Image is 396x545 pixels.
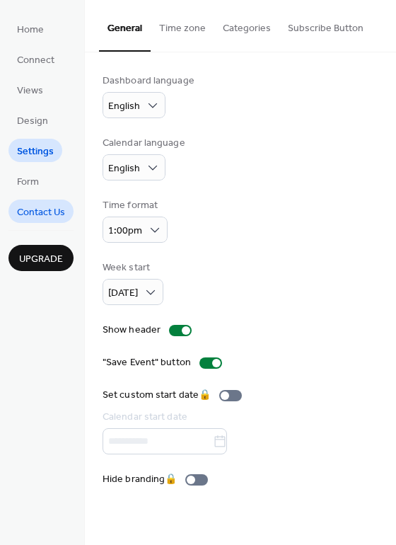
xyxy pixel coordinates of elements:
[8,200,74,223] a: Contact Us
[17,205,65,220] span: Contact Us
[17,84,43,98] span: Views
[8,108,57,132] a: Design
[108,97,140,116] span: English
[19,252,63,267] span: Upgrade
[17,53,54,68] span: Connect
[8,78,52,101] a: Views
[8,245,74,271] button: Upgrade
[103,355,191,370] div: "Save Event" button
[103,260,161,275] div: Week start
[108,284,138,303] span: [DATE]
[8,47,63,71] a: Connect
[8,17,52,40] a: Home
[108,222,142,241] span: 1:00pm
[103,198,165,213] div: Time format
[8,139,62,162] a: Settings
[17,175,39,190] span: Form
[103,323,161,338] div: Show header
[103,136,185,151] div: Calendar language
[8,169,47,193] a: Form
[17,144,54,159] span: Settings
[103,74,194,88] div: Dashboard language
[17,114,48,129] span: Design
[17,23,44,38] span: Home
[108,159,140,178] span: English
